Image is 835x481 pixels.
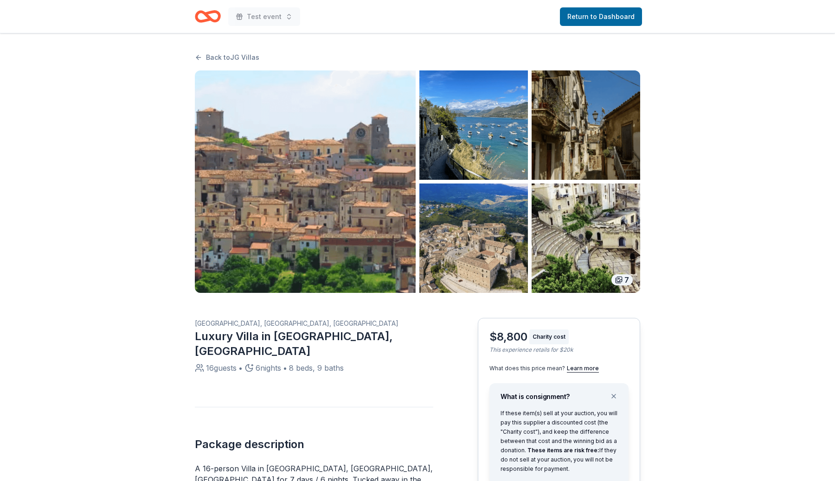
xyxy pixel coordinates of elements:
[611,274,633,285] div: 7
[419,70,528,180] img: Listing photo
[195,6,221,27] a: Home
[256,362,281,373] div: 6 nights
[228,7,300,26] button: Test event
[195,329,433,359] div: Luxury Villa in [GEOGRAPHIC_DATA], [GEOGRAPHIC_DATA]
[532,70,640,180] img: Listing photo
[501,392,570,400] span: What is consignment?
[206,362,237,373] div: 16 guests
[489,346,629,354] div: This experience retails for $20k
[489,329,527,344] div: $8,800
[489,365,629,372] div: What does this price mean?
[529,329,569,344] div: Charity cost
[501,410,617,472] span: If these item(s) sell at your auction, you will pay this supplier a discounted cost (the "Charity...
[419,184,528,293] img: Listing photo
[527,447,599,454] span: These items are risk free:
[532,184,640,293] img: Listing photo
[195,318,433,329] div: [GEOGRAPHIC_DATA], [GEOGRAPHIC_DATA], [GEOGRAPHIC_DATA]
[195,70,640,293] button: Listing photoListing photoListing photoListing photoListing photo7
[283,362,287,373] div: •
[560,7,642,26] a: Return to Dashboard
[567,365,599,372] button: Learn more
[195,70,416,293] img: Listing photo
[289,362,344,373] div: 8 beds, 9 baths
[238,362,243,373] div: •
[247,11,282,22] span: Test event
[195,437,433,452] h2: Package description
[195,52,259,63] a: Back toJG Villas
